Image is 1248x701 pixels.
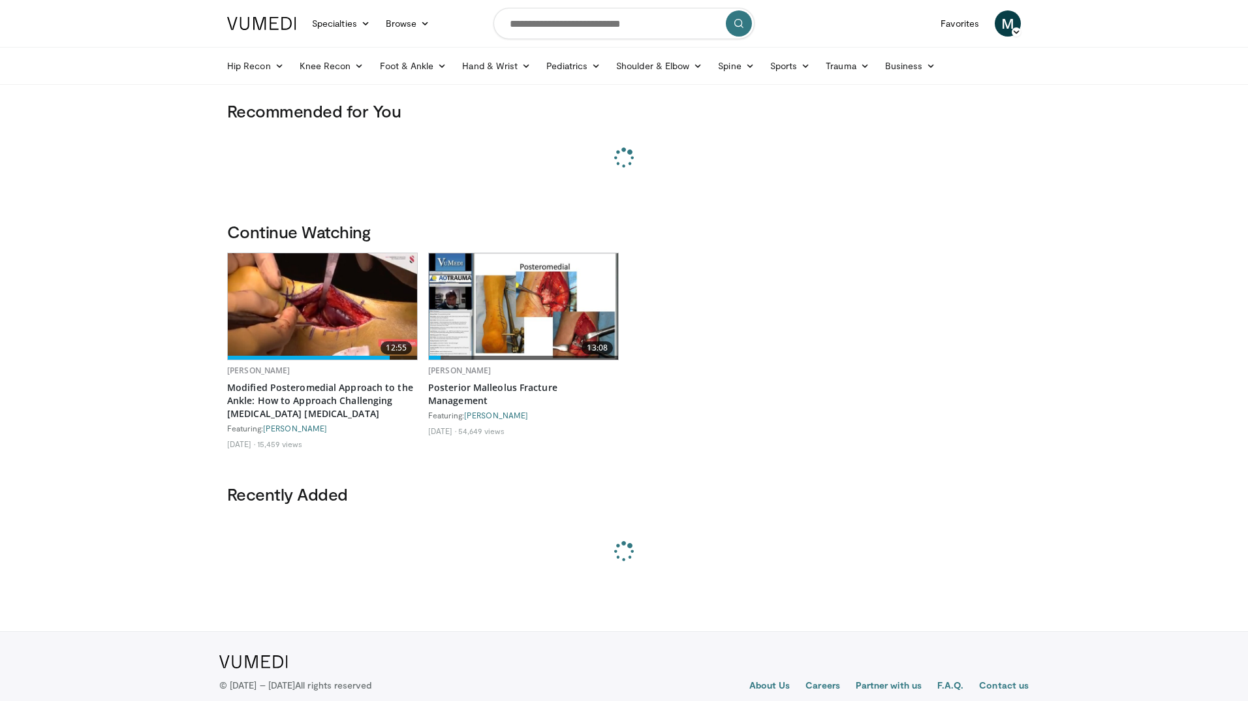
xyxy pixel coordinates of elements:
[608,53,710,79] a: Shoulder & Elbow
[428,365,491,376] a: [PERSON_NAME]
[877,53,944,79] a: Business
[582,341,613,354] span: 13:08
[227,439,255,449] li: [DATE]
[458,426,505,436] li: 54,649 views
[227,365,290,376] a: [PERSON_NAME]
[304,10,378,37] a: Specialties
[378,10,438,37] a: Browse
[292,53,372,79] a: Knee Recon
[979,679,1029,694] a: Contact us
[219,655,288,668] img: VuMedi Logo
[295,679,371,691] span: All rights reserved
[995,10,1021,37] a: M
[227,423,418,433] div: Featuring:
[856,679,922,694] a: Partner with us
[227,484,1021,505] h3: Recently Added
[749,679,790,694] a: About Us
[710,53,762,79] a: Spine
[227,381,418,420] a: Modified Posteromedial Approach to the Ankle: How to Approach Challenging [MEDICAL_DATA] [MEDICAL...
[805,679,840,694] a: Careers
[381,341,412,354] span: 12:55
[219,53,292,79] a: Hip Recon
[372,53,455,79] a: Foot & Ankle
[219,679,372,692] p: © [DATE] – [DATE]
[228,253,417,360] img: ae8508ed-6896-40ca-bae0-71b8ded2400a.620x360_q85_upscale.jpg
[428,410,619,420] div: Featuring:
[538,53,608,79] a: Pediatrics
[429,253,618,360] a: 13:08
[227,17,296,30] img: VuMedi Logo
[227,101,1021,121] h3: Recommended for You
[762,53,819,79] a: Sports
[464,411,528,420] a: [PERSON_NAME]
[227,221,1021,242] h3: Continue Watching
[454,53,538,79] a: Hand & Wrist
[933,10,987,37] a: Favorites
[228,253,417,360] a: 12:55
[257,439,302,449] li: 15,459 views
[493,8,755,39] input: Search topics, interventions
[428,426,456,436] li: [DATE]
[263,424,327,433] a: [PERSON_NAME]
[818,53,877,79] a: Trauma
[428,381,619,407] a: Posterior Malleolus Fracture Management
[429,253,618,360] img: 50e07c4d-707f-48cd-824d-a6044cd0d074.620x360_q85_upscale.jpg
[937,679,963,694] a: F.A.Q.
